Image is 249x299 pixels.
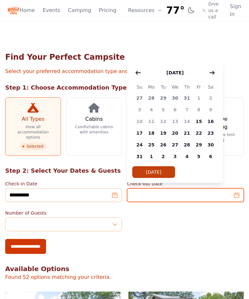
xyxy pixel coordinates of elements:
[169,83,181,91] span: We
[193,139,205,151] span: 29
[134,104,146,116] span: 3
[205,104,217,116] span: 9
[193,83,205,91] span: Fr
[5,273,244,281] p: Found 52 options matching your criteria.
[205,127,217,139] span: 23
[160,66,190,79] button: [DATE]
[169,104,181,116] span: 6
[134,139,146,151] span: 24
[157,151,169,162] span: 2
[146,92,158,104] span: 28
[5,83,244,92] h2: Step 1: Choose Accommodation Type
[72,124,116,135] p: Comfortable cabins with amenities
[134,151,146,162] span: 31
[66,97,122,156] a: Cabins Comfortable cabins with amenities
[169,139,181,151] span: 27
[134,92,146,104] span: 27
[127,181,244,187] label: Check-out Date
[134,116,146,127] span: 10
[5,264,244,273] h2: Available Options
[134,83,146,91] span: Su
[146,127,158,139] span: 18
[5,68,244,75] p: Select your preferred accommodation type and dates to find available options.
[99,6,116,14] a: Pricing
[166,5,185,16] span: 77°
[157,83,169,91] span: Tu
[132,166,175,178] button: [DATE]
[193,92,205,104] span: 1
[22,115,44,123] h3: All Types
[208,1,222,20] span: Give us a call
[181,92,193,104] span: 31
[42,6,60,14] a: Events
[181,104,193,116] span: 7
[157,116,169,127] span: 12
[146,116,158,127] span: 11
[169,116,181,127] span: 13
[68,6,91,14] a: Camping
[193,116,205,127] span: 15
[230,3,241,18] a: Sign In
[124,4,166,17] button: Resources
[85,115,103,123] h3: Cabins
[205,116,217,127] span: 16
[169,151,181,162] span: 3
[157,127,169,139] span: 19
[205,151,217,162] span: 6
[157,139,169,151] span: 26
[169,92,181,104] span: 30
[8,3,19,18] img: Wildcat Logo
[157,92,169,104] span: 29
[5,181,122,187] label: Check-in Date
[19,6,35,14] a: Home
[157,104,169,116] span: 5
[169,127,181,139] span: 20
[193,127,205,139] span: 22
[205,83,217,91] span: Sa
[5,52,244,62] h1: Find Your Perfect Campsite
[181,116,193,127] span: 14
[5,210,122,216] label: Number of Guests
[193,104,205,116] span: 8
[203,1,222,20] a: Give us a call
[5,166,244,175] h2: Step 2: Select Your Dates & Guests
[146,139,158,151] span: 25
[146,83,158,91] span: Mo
[181,83,193,91] span: Th
[181,151,193,162] span: 4
[146,151,158,162] span: 1
[146,104,158,116] span: 4
[20,143,46,150] span: Selected
[5,97,61,156] a: All Types View all accommodation options Selected
[205,92,217,104] span: 2
[205,139,217,151] span: 30
[11,124,55,140] p: View all accommodation options
[134,127,146,139] span: 17
[181,139,193,151] span: 28
[181,127,193,139] span: 21
[193,151,205,162] span: 5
